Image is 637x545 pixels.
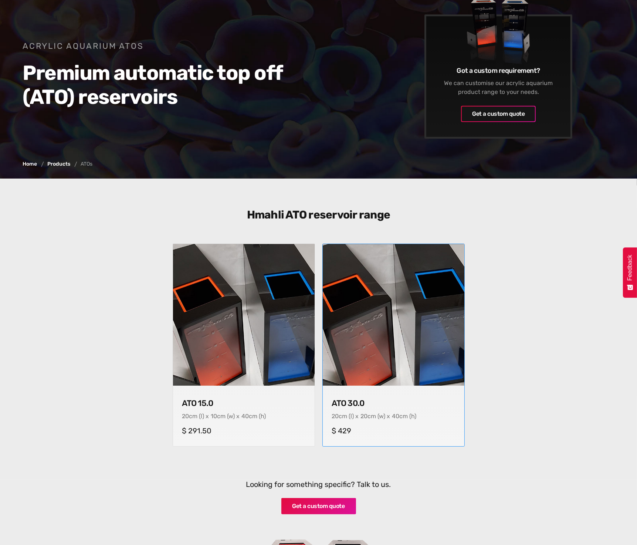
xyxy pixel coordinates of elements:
div: 40 [242,413,249,420]
button: Feedback - Show survey [623,247,637,298]
div: cm (h) [249,413,266,420]
a: ATO 15.0ATO 15.0ATO 15.020cm (l) x10cm (w) x40cm (h)$ 291.50 [173,244,315,447]
div: 10 [211,413,217,420]
div: cm (w) x [368,413,390,420]
div: cm (w) x [217,413,240,420]
div: Get a custom quote [472,109,525,118]
div: 40 [392,413,400,420]
img: ATO 30.0 [319,241,468,389]
img: ATO 15.0 [173,244,315,386]
a: Home [23,162,37,167]
div: cm (l) x [189,413,209,420]
a: ATO 30.0ATO 30.0ATO 30.020cm (l) x20cm (w) x40cm (h)$ 429 [322,244,465,447]
a: Get a custom quote [281,498,356,514]
h4: ATO 15.0 [182,399,305,408]
div: ATOs [81,162,93,167]
a: Get a custom quote [461,106,536,122]
h5: $ 291.50 [182,426,305,435]
h6: Got a custom requirement? [437,66,559,75]
div: 20 [182,413,189,420]
div: 20 [361,413,368,420]
h2: Premium automatic top off (ATO) reservoirs [23,61,308,109]
div: We can customise our acrylic aquarium product range to your needs. [437,79,559,97]
h5: $ 429 [332,426,455,435]
span: Feedback [627,255,633,281]
a: Products [48,162,71,167]
h4: ATO 30.0 [332,399,455,408]
div: cm (h) [400,413,417,420]
div: 20 [332,413,339,420]
h3: Hmahli ATO reservoir range [176,208,461,221]
h5: Looking for something specific? Talk to us. [176,480,461,489]
h1: Acrylic Aquarium ATOs [23,41,308,52]
div: cm (l) x [339,413,359,420]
